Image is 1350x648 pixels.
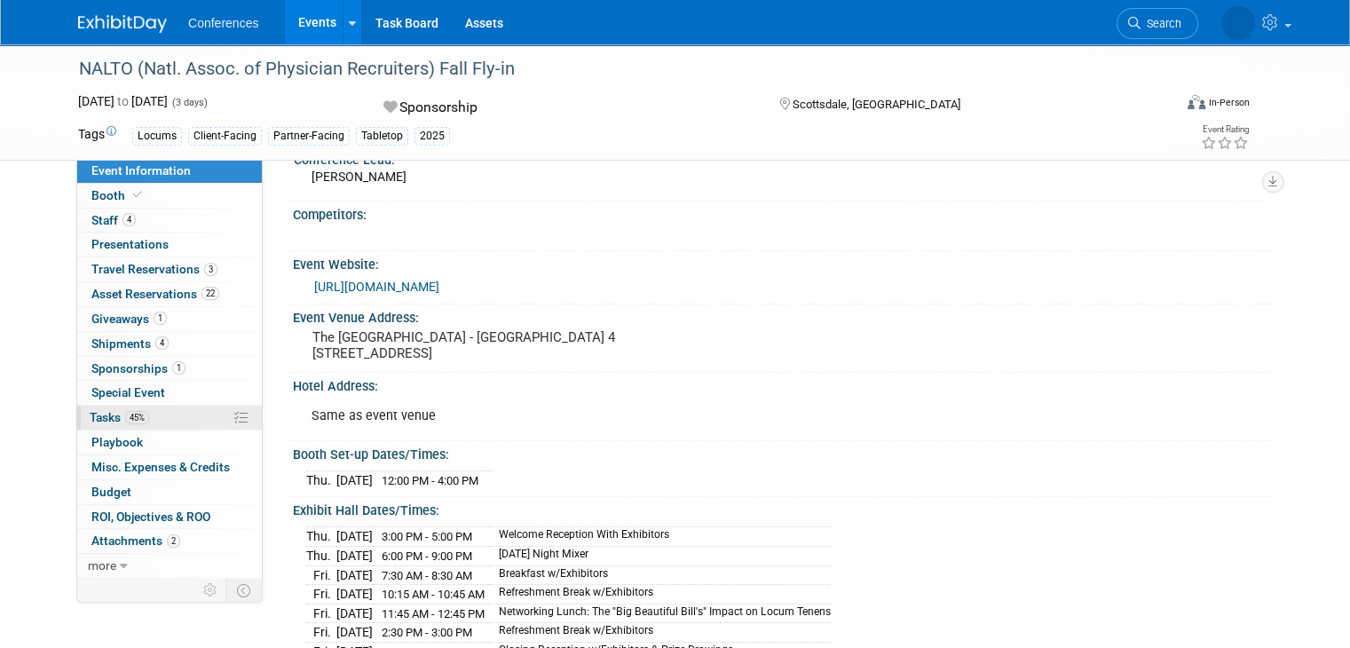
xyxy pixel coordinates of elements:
[77,282,262,306] a: Asset Reservations22
[336,527,373,547] td: [DATE]
[378,92,751,123] div: Sponsorship
[155,336,169,350] span: 4
[91,361,186,375] span: Sponsorships
[336,565,373,585] td: [DATE]
[188,127,262,146] div: Client-Facing
[122,213,136,226] span: 4
[382,530,472,543] span: 3:00 PM - 5:00 PM
[299,399,1080,434] div: Same as event venue
[293,202,1272,224] div: Competitors:
[1201,125,1249,134] div: Event Rating
[132,127,182,146] div: Locums
[91,533,180,548] span: Attachments
[195,579,226,602] td: Personalize Event Tab Strip
[77,431,262,454] a: Playbook
[77,209,262,233] a: Staff4
[293,441,1272,463] div: Booth Set-up Dates/Times:
[312,329,682,361] pre: The [GEOGRAPHIC_DATA] - [GEOGRAPHIC_DATA] 4 [STREET_ADDRESS]
[336,585,373,605] td: [DATE]
[306,604,336,623] td: Fri.
[356,127,408,146] div: Tabletop
[306,527,336,547] td: Thu.
[336,547,373,566] td: [DATE]
[201,287,219,300] span: 22
[167,534,180,548] span: 2
[77,406,262,430] a: Tasks45%
[91,163,191,178] span: Event Information
[382,474,478,487] span: 12:00 PM - 4:00 PM
[78,94,168,108] span: [DATE] [DATE]
[77,332,262,356] a: Shipments4
[306,623,336,643] td: Fri.
[226,579,263,602] td: Toggle Event Tabs
[114,94,131,108] span: to
[91,460,230,474] span: Misc. Expenses & Credits
[77,307,262,331] a: Giveaways1
[382,569,472,582] span: 7:30 AM - 8:30 AM
[91,510,210,524] span: ROI, Objectives & ROO
[793,98,960,111] span: Scottsdale, [GEOGRAPHIC_DATA]
[170,97,208,108] span: (3 days)
[306,471,336,490] td: Thu.
[77,381,262,405] a: Special Event
[91,262,217,276] span: Travel Reservations
[336,471,373,490] td: [DATE]
[133,190,142,200] i: Booth reservation complete
[91,485,131,499] span: Budget
[293,251,1272,273] div: Event Website:
[73,53,1150,85] div: NALTO (Natl. Assoc. of Physician Recruiters) Fall Fly-in
[1141,17,1181,30] span: Search
[125,411,149,424] span: 45%
[1221,6,1255,40] img: Sara Magnuson
[77,184,262,208] a: Booth
[88,558,116,573] span: more
[336,623,373,643] td: [DATE]
[91,287,219,301] span: Asset Reservations
[1077,92,1250,119] div: Event Format
[306,547,336,566] td: Thu.
[77,233,262,257] a: Presentations
[1188,95,1205,109] img: Format-Inperson.png
[77,357,262,381] a: Sponsorships1
[382,588,485,601] span: 10:15 AM - 10:45 AM
[488,527,831,547] td: Welcome Reception With Exhibitors
[77,455,262,479] a: Misc. Expenses & Credits
[1117,8,1198,39] a: Search
[293,497,1272,519] div: Exhibit Hall Dates/Times:
[90,410,149,424] span: Tasks
[91,435,143,449] span: Playbook
[414,127,450,146] div: 2025
[91,336,169,351] span: Shipments
[488,623,831,643] td: Refreshment Break w/Exhibitors
[77,159,262,183] a: Event Information
[154,312,167,325] span: 1
[488,604,831,623] td: Networking Lunch: The "Big Beautiful Bill's" Impact on Locum Tenens
[382,607,485,620] span: 11:45 AM - 12:45 PM
[488,547,831,566] td: [DATE] Night Mixer
[1208,96,1250,109] div: In-Person
[293,304,1272,327] div: Event Venue Address:
[382,626,472,639] span: 2:30 PM - 3:00 PM
[77,480,262,504] a: Budget
[336,604,373,623] td: [DATE]
[306,565,336,585] td: Fri.
[91,213,136,227] span: Staff
[77,257,262,281] a: Travel Reservations3
[91,237,169,251] span: Presentations
[91,385,165,399] span: Special Event
[172,361,186,375] span: 1
[78,15,167,33] img: ExhibitDay
[77,554,262,578] a: more
[268,127,350,146] div: Partner-Facing
[91,312,167,326] span: Giveaways
[91,188,146,202] span: Booth
[314,280,439,294] a: [URL][DOMAIN_NAME]
[488,565,831,585] td: Breakfast w/Exhibitors
[293,373,1272,395] div: Hotel Address:
[188,16,258,30] span: Conferences
[382,549,472,563] span: 6:00 PM - 9:00 PM
[77,505,262,529] a: ROI, Objectives & ROO
[204,263,217,276] span: 3
[488,585,831,605] td: Refreshment Break w/Exhibitors
[312,170,407,184] span: [PERSON_NAME]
